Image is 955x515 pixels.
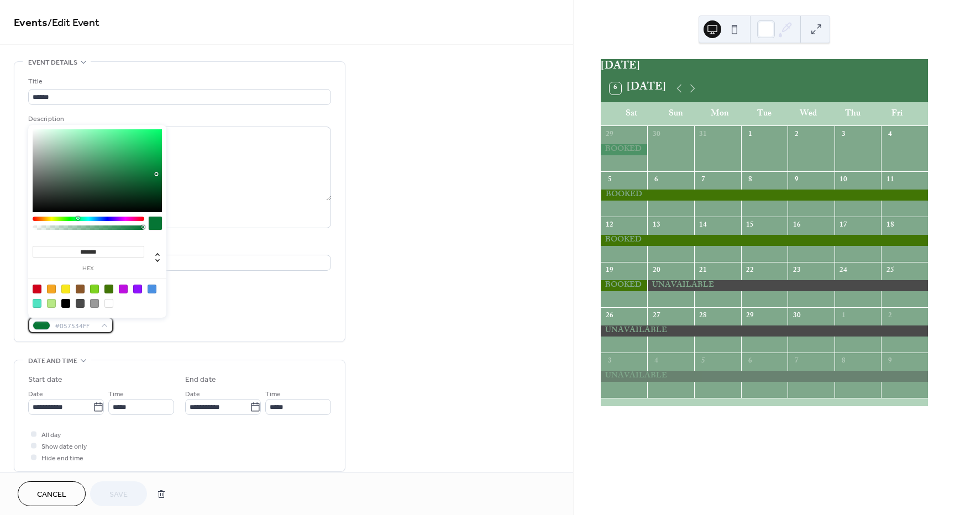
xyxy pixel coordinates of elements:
[698,175,708,185] div: 7
[652,266,662,276] div: 20
[698,312,708,322] div: 28
[90,285,99,293] div: #7ED321
[28,241,329,253] div: Location
[605,312,615,322] div: 26
[791,130,801,140] div: 2
[745,175,755,185] div: 8
[791,357,801,367] div: 7
[791,312,801,322] div: 30
[601,371,928,382] div: UNAVAILABLE
[601,190,928,201] div: BOOKED
[33,285,41,293] div: #D0021B
[18,481,86,506] button: Cancel
[28,355,77,367] span: Date and time
[791,220,801,230] div: 16
[745,220,755,230] div: 15
[76,299,85,308] div: #4A4A4A
[838,357,848,367] div: 8
[654,102,698,126] div: Sun
[605,220,615,230] div: 12
[698,102,742,126] div: Mon
[838,130,848,140] div: 3
[652,312,662,322] div: 27
[838,312,848,322] div: 1
[185,374,216,386] div: End date
[601,59,928,75] div: [DATE]
[605,175,615,185] div: 5
[605,266,615,276] div: 19
[37,489,66,501] span: Cancel
[605,130,615,140] div: 29
[28,57,77,69] span: Event details
[28,374,62,386] div: Start date
[55,320,96,332] span: #057534FF
[838,266,848,276] div: 24
[652,175,662,185] div: 6
[885,220,895,230] div: 18
[601,325,928,337] div: UNAVAILABLE
[33,299,41,308] div: #50E3C2
[41,441,87,453] span: Show date only
[601,280,648,291] div: BOOKED
[48,12,99,34] span: / Edit Event
[61,299,70,308] div: #000000
[742,102,786,126] div: Tue
[745,130,755,140] div: 1
[104,285,113,293] div: #417505
[133,285,142,293] div: #9013FE
[41,453,83,464] span: Hide end time
[601,235,928,246] div: BOOKED
[745,357,755,367] div: 6
[885,175,895,185] div: 11
[14,12,48,34] a: Events
[148,285,156,293] div: #4A90E2
[47,285,56,293] div: #F5A623
[61,285,70,293] div: #F8E71C
[698,130,708,140] div: 31
[875,102,919,126] div: Fri
[885,130,895,140] div: 4
[610,102,654,126] div: Sat
[885,266,895,276] div: 25
[606,80,670,97] button: 6[DATE]
[745,312,755,322] div: 29
[652,130,662,140] div: 30
[28,388,43,400] span: Date
[786,102,831,126] div: Wed
[885,357,895,367] div: 9
[47,299,56,308] div: #B8E986
[838,175,848,185] div: 10
[698,266,708,276] div: 21
[185,388,200,400] span: Date
[791,266,801,276] div: 23
[838,220,848,230] div: 17
[698,220,708,230] div: 14
[647,280,928,291] div: UNAVAILABLE
[652,357,662,367] div: 4
[605,357,615,367] div: 3
[108,388,124,400] span: Time
[745,266,755,276] div: 22
[601,144,648,155] div: BOOKED
[698,357,708,367] div: 5
[76,285,85,293] div: #8B572A
[885,312,895,322] div: 2
[831,102,875,126] div: Thu
[28,76,329,87] div: Title
[119,285,128,293] div: #BD10E0
[652,220,662,230] div: 13
[41,429,61,441] span: All day
[791,175,801,185] div: 9
[90,299,99,308] div: #9B9B9B
[104,299,113,308] div: #FFFFFF
[28,113,329,125] div: Description
[265,388,281,400] span: Time
[33,266,144,272] label: hex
